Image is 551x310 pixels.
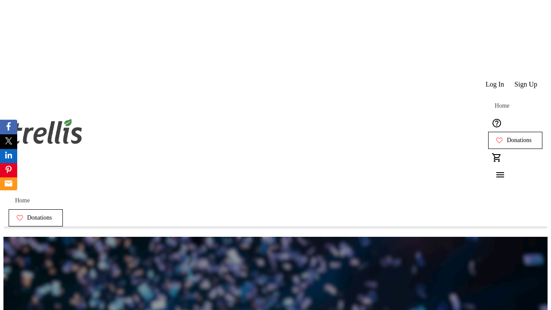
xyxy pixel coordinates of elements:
span: Donations [507,137,532,144]
img: Orient E2E Organization 9GA43l89xb's Logo [9,109,85,152]
a: Home [488,97,516,115]
a: Donations [488,132,542,149]
span: Log In [486,81,504,88]
a: Home [9,192,36,209]
button: Menu [488,166,505,183]
button: Log In [480,76,509,93]
a: Donations [9,209,63,226]
button: Cart [488,149,505,166]
button: Sign Up [509,76,542,93]
span: Home [495,102,509,109]
span: Home [15,197,30,204]
span: Donations [27,214,52,221]
button: Help [488,115,505,132]
span: Sign Up [514,81,537,88]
